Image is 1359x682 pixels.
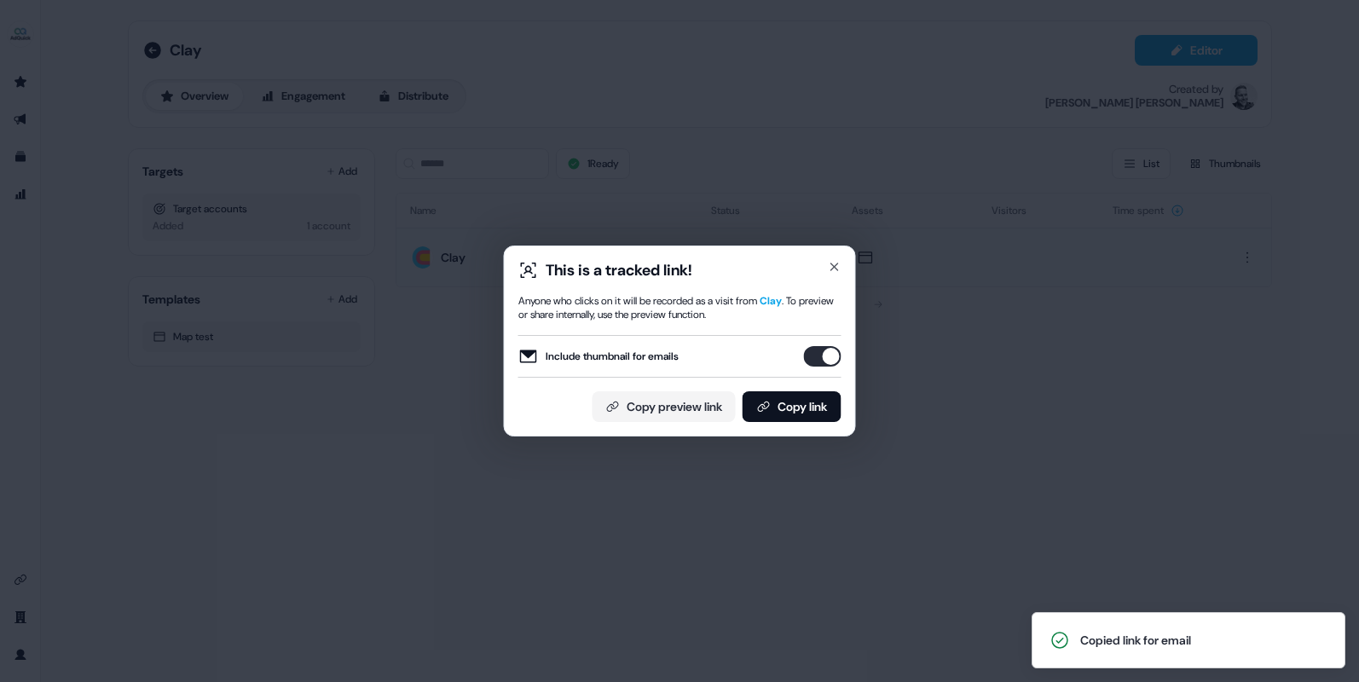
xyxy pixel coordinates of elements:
label: Include thumbnail for emails [518,346,679,367]
div: This is a tracked link! [546,260,692,280]
span: Clay [760,294,782,308]
div: Copied link for email [1080,632,1191,649]
div: Anyone who clicks on it will be recorded as a visit from . To preview or share internally, use th... [518,294,841,321]
button: Copy preview link [593,391,736,422]
button: Copy link [743,391,841,422]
